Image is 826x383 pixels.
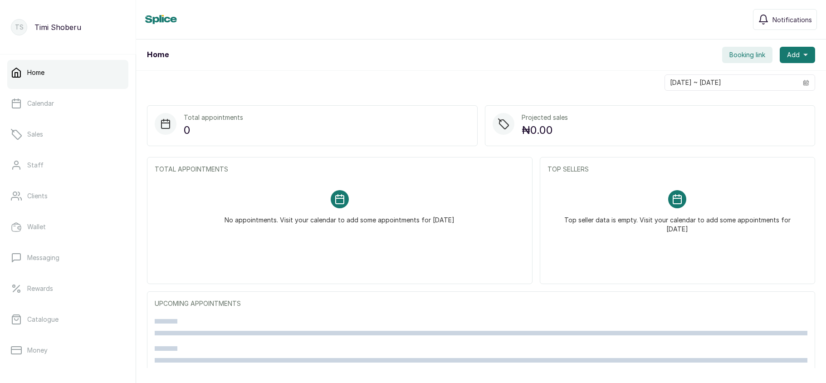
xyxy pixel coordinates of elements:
p: Wallet [27,222,46,231]
p: Top seller data is empty. Visit your calendar to add some appointments for [DATE] [558,208,797,234]
a: Clients [7,183,128,209]
p: Projected sales [522,113,568,122]
a: Wallet [7,214,128,240]
a: Money [7,338,128,363]
p: Timi Shoberu [34,22,81,33]
p: TOTAL APPOINTMENTS [155,165,525,174]
span: Add [787,50,800,59]
h1: Home [147,49,169,60]
p: 0 [184,122,243,138]
a: Staff [7,152,128,178]
p: TS [15,23,24,32]
a: Home [7,60,128,85]
p: No appointments. Visit your calendar to add some appointments for [DATE] [225,208,455,225]
span: Booking link [729,50,765,59]
p: ₦0.00 [522,122,568,138]
a: Catalogue [7,307,128,332]
a: Sales [7,122,128,147]
p: Staff [27,161,44,170]
p: Rewards [27,284,53,293]
input: Select date [665,75,797,90]
span: Notifications [772,15,812,25]
p: Clients [27,191,48,201]
p: Total appointments [184,113,243,122]
a: Messaging [7,245,128,270]
a: Rewards [7,276,128,301]
button: Notifications [753,9,817,30]
p: Calendar [27,99,54,108]
svg: calendar [803,79,809,86]
p: Messaging [27,253,59,262]
a: Calendar [7,91,128,116]
button: Booking link [722,47,772,63]
button: Add [780,47,815,63]
p: Home [27,68,44,77]
p: Money [27,346,48,355]
p: Catalogue [27,315,59,324]
p: UPCOMING APPOINTMENTS [155,299,807,308]
p: TOP SELLERS [547,165,807,174]
p: Sales [27,130,43,139]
